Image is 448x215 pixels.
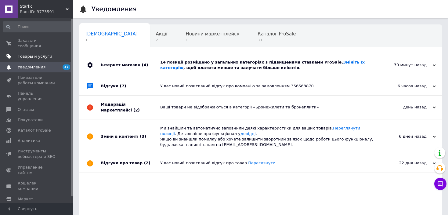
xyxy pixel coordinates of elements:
span: Маркет [18,196,33,202]
div: Відгуки про товар [101,154,160,173]
span: (4) [142,63,148,67]
a: Переглянути [248,161,275,165]
span: Новини маркетплейсу [186,31,239,37]
div: Ми знайшли та автоматично заповнили деякі характеристики для ваших товарів. . Детальніше про функ... [160,126,375,148]
span: (7) [120,84,126,88]
span: Аналитика [18,138,40,144]
div: 14 позиції розміщено у загальних категоріях з підвищеними ставками ProSale. , щоб платити менше т... [160,60,375,71]
span: Показатели работы компании [18,75,56,86]
a: Переглянути позиції [160,126,360,136]
span: Панель управления [18,91,56,102]
span: [DEMOGRAPHIC_DATA] [85,31,138,37]
div: Ваш ID: 3773591 [20,9,73,15]
div: У вас новий позитивний відгук про товар. [160,160,375,166]
span: Акції [156,31,168,37]
div: Ваші товари не відображаються в категорії «Бронежилети та бронеплити» [160,104,375,110]
span: Заказы и сообщения [18,38,56,49]
div: У вас новий позитивний відгук про компанію за замовленням 356563870. [160,83,375,89]
div: Інтернет магазин [101,53,160,77]
span: 33 [258,38,296,42]
span: Покупатели [18,117,43,123]
button: Чат с покупателем [434,178,446,190]
span: Управление сайтом [18,165,56,176]
span: Starkс [20,4,66,9]
span: 37 [63,64,70,70]
div: 6 часов назад [375,83,436,89]
span: Каталог ProSale [258,31,296,37]
span: (3) [140,134,146,139]
div: день назад [375,104,436,110]
span: (2) [144,161,150,165]
span: Уведомления [18,64,45,70]
div: 22 дня назад [375,160,436,166]
div: Відгуки [101,77,160,95]
span: 2 [156,38,168,42]
span: Кошелек компании [18,180,56,191]
span: Каталог ProSale [18,128,51,133]
span: Отзывы [18,107,34,112]
div: 30 минут назад [375,62,436,68]
span: 1 [85,38,138,42]
a: довідці [240,131,256,136]
span: Товары и услуги [18,54,52,59]
span: Инструменты вебмастера и SEO [18,148,56,159]
div: Модерація маркетплейсі [101,96,160,119]
div: 6 дней назад [375,134,436,139]
span: (2) [133,108,140,112]
div: Зміни в контенті [101,119,160,154]
input: Поиск [3,21,72,32]
span: 1 [186,38,239,42]
h1: Уведомления [92,5,137,13]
